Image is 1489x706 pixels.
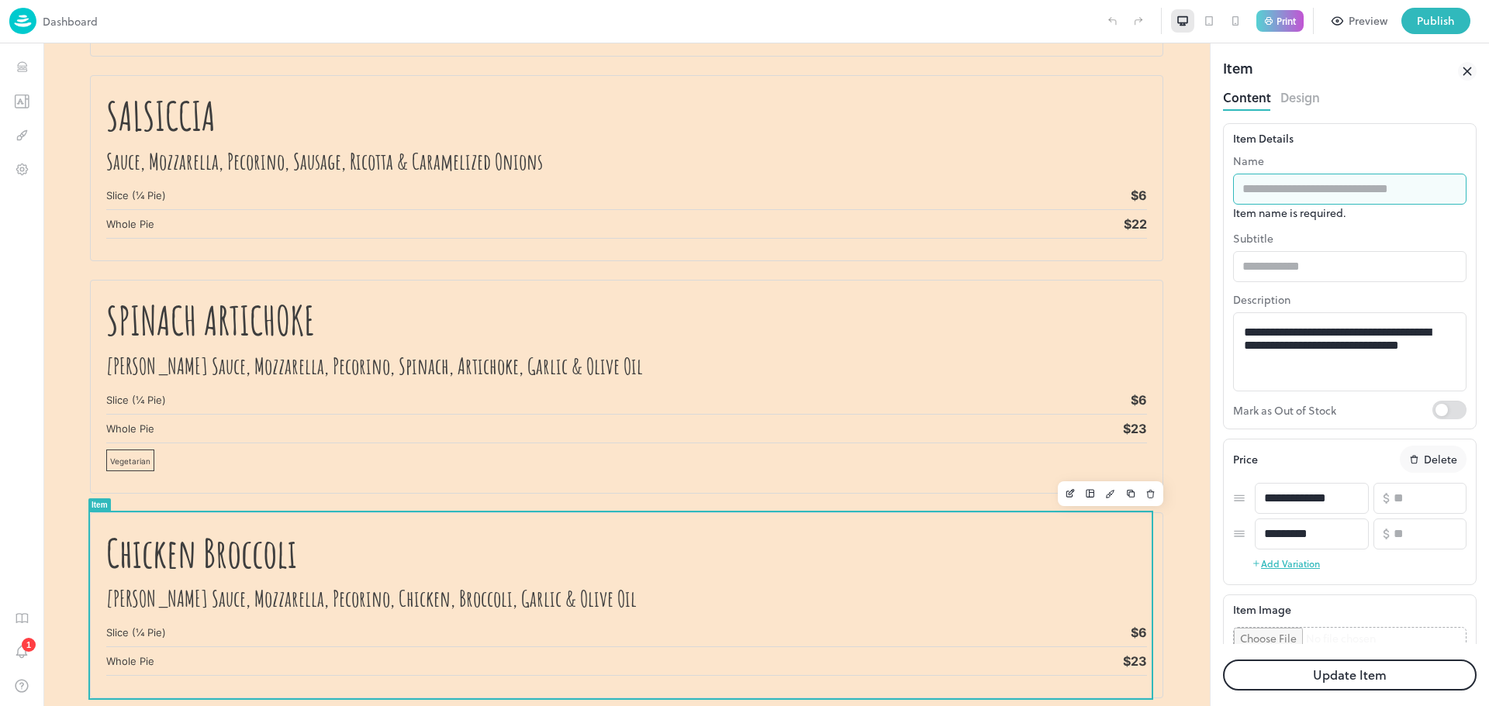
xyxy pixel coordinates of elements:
button: Delete [1097,440,1118,460]
span: $6 [1087,349,1104,364]
span: Slice (¼ Pie) [63,350,123,363]
div: Item [48,457,64,466]
label: Undo (Ctrl + Z) [1099,8,1125,34]
span: Whole Pie [63,174,111,187]
img: logo-86c26b7e.jpg [9,8,36,34]
p: Dashboard [43,13,98,29]
span: SPINACH ARTICHOKE [63,253,271,302]
span: $23 [1080,610,1104,625]
span: $6 [1087,581,1104,597]
span: Whole Pie [63,611,111,624]
span: $6 [1087,144,1104,160]
button: Edit [1017,440,1037,460]
p: Print [1277,16,1296,26]
span: Sauce, Mozzarella, Pecorino, Sausage, Ricotta & Caramelized Onions [63,104,499,132]
button: Add Variation [1252,552,1320,575]
p: Item name is required. [1233,205,1467,221]
button: Duplicate [1077,440,1097,460]
span: SALSICCIA [63,48,172,98]
p: Delete [1424,451,1457,467]
div: Item [1223,57,1253,85]
span: [PERSON_NAME] Sauce, Mozzarella, Pecorino, Chicken, Broccoli, Garlic & Olive Oil [63,541,593,569]
div: Item Details [1233,130,1467,146]
p: Price [1233,451,1258,467]
button: Design [1280,85,1320,106]
span: Slice (¼ Pie) [63,583,123,595]
button: Design [1057,440,1077,460]
span: Slice (¼ Pie) [63,146,123,158]
span: Whole Pie [63,379,111,391]
span: Chicken Broccoli [63,485,254,535]
p: Subtitle [1233,230,1467,246]
button: Publish [1401,8,1470,34]
div: Preview [1349,12,1387,29]
button: Update Item [1223,660,1477,691]
label: Redo (Ctrl + Y) [1125,8,1152,34]
div: Publish [1417,12,1455,29]
button: Content [1223,85,1271,106]
p: Mark as Out of Stock [1233,401,1432,419]
p: Description [1233,291,1467,308]
span: $22 [1080,173,1104,188]
button: Preview [1323,8,1397,34]
button: Delete [1400,446,1467,473]
span: Vegetarian [67,413,107,422]
button: Layout [1037,440,1057,460]
p: Item Image [1233,601,1467,618]
span: [PERSON_NAME] Sauce, Mozzarella, Pecorino, Spinach, Artichoke, Garlic & Olive Oil [63,308,599,336]
span: $23 [1080,377,1104,393]
p: Name [1233,153,1467,169]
